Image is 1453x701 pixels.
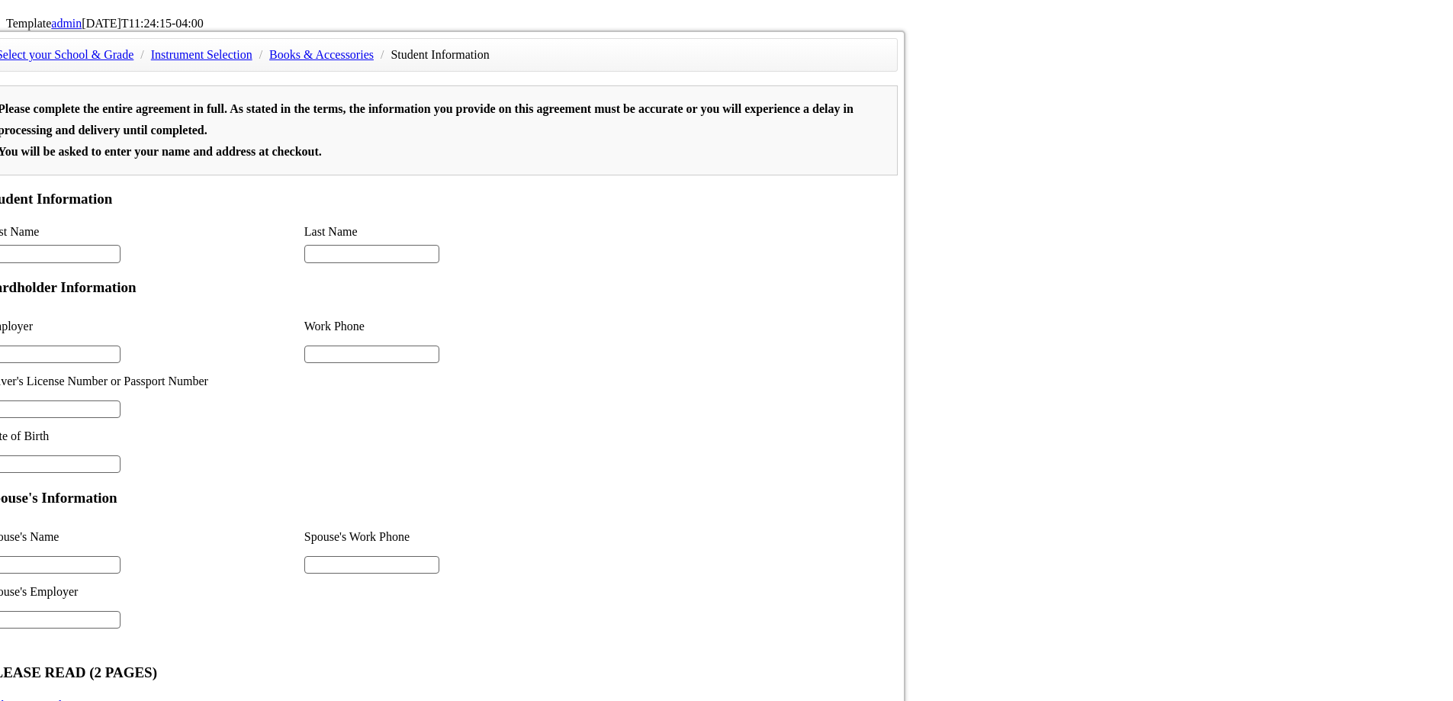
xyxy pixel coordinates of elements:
[151,48,252,61] a: Instrument Selection
[137,48,147,61] span: /
[304,520,624,554] li: Spouse's Work Phone
[304,221,624,243] li: Last Name
[391,44,489,66] li: Student Information
[304,310,624,343] li: Work Phone
[80,8,162,20] span: Document Outline
[256,48,266,61] span: /
[6,6,71,22] button: Thumbnails
[6,17,51,30] span: Template
[6,22,904,146] a: Page 1
[12,8,65,20] span: Thumbnails
[51,17,82,30] a: admin
[82,17,203,30] span: [DATE]T11:24:15-04:00
[74,6,168,22] button: Document Outline
[377,48,387,61] span: /
[177,8,233,20] span: Attachments
[269,48,374,61] a: Books & Accessories
[171,6,239,22] button: Attachments
[6,146,904,271] a: Page 2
